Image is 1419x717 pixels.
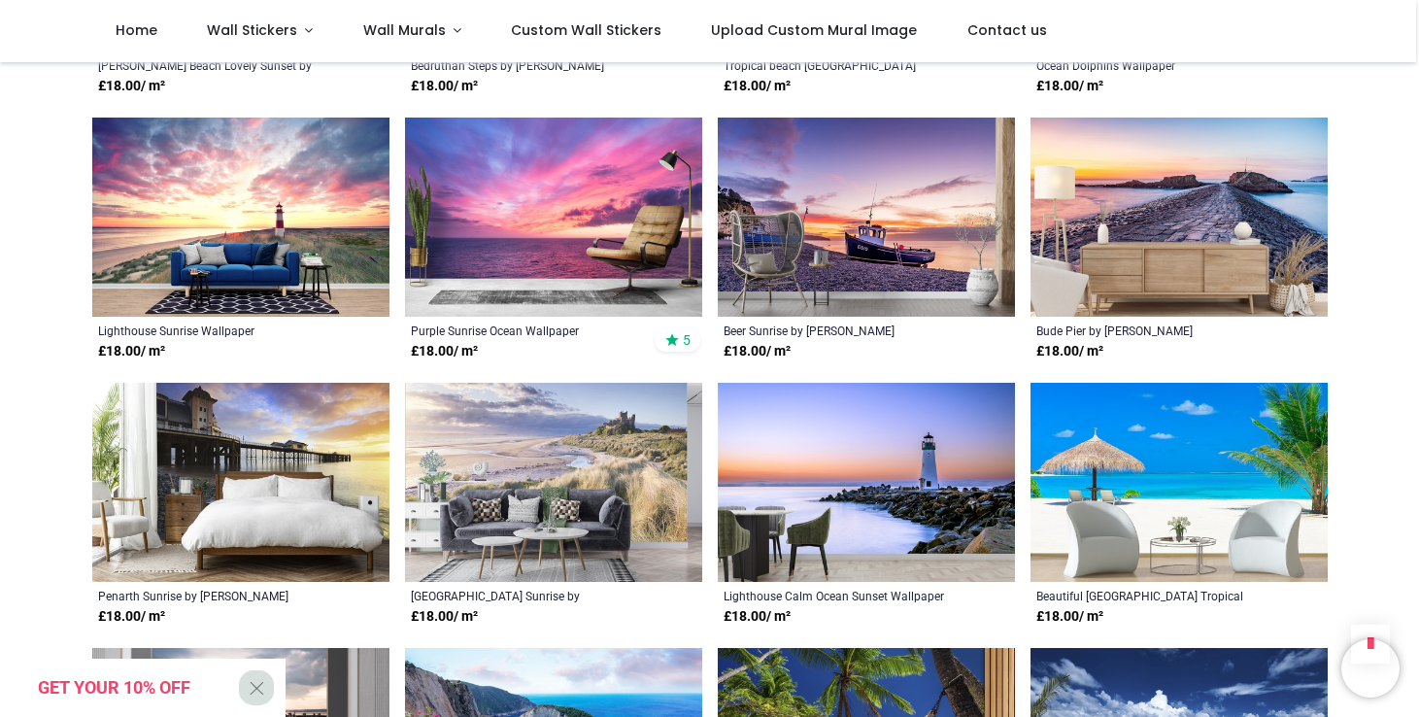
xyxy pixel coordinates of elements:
a: [GEOGRAPHIC_DATA] Sunrise by [PERSON_NAME] [411,588,639,603]
span: Wall Stickers [207,20,297,40]
strong: £ 18.00 / m² [1036,607,1103,627]
a: Bude Pier by [PERSON_NAME] [1036,323,1265,338]
a: Ocean Dolphins Wallpaper [1036,57,1265,73]
strong: £ 18.00 / m² [1036,77,1103,96]
strong: £ 18.00 / m² [411,342,478,361]
a: Lighthouse Sunrise Wallpaper [98,323,326,338]
img: Beautiful Maldives Tropical Beach Wall Mural Wallpaper [1030,383,1328,582]
strong: £ 18.00 / m² [98,342,165,361]
span: 5 [683,331,691,349]
img: Beer Sunrise Wall Mural by Gary Holpin [718,118,1015,317]
img: Purple Sunrise Ocean Wall Mural Wallpaper [405,118,702,317]
a: [PERSON_NAME] Beach Lovely Sunset by [PERSON_NAME] [98,57,326,73]
span: Custom Wall Stickers [511,20,661,40]
a: Beautiful [GEOGRAPHIC_DATA] Tropical Beach Wallpaper [1036,588,1265,603]
strong: £ 18.00 / m² [411,607,478,627]
img: Penarth Sunrise Wall Mural by Andrew Ray [92,383,389,582]
img: Bude Pier Wall Mural by Gary Holpin [1030,118,1328,317]
img: Bamburgh Castle Sunrise Wall Mural by Francis Taylor [405,383,702,582]
strong: £ 18.00 / m² [98,607,165,627]
span: Contact us [967,20,1047,40]
strong: £ 18.00 / m² [724,342,791,361]
strong: £ 18.00 / m² [724,77,791,96]
a: Bedruthan Steps by [PERSON_NAME] [411,57,639,73]
strong: £ 18.00 / m² [98,77,165,96]
strong: £ 18.00 / m² [724,607,791,627]
a: Penarth Sunrise by [PERSON_NAME] [98,588,326,603]
span: Upload Custom Mural Image [711,20,917,40]
span: Wall Murals [363,20,446,40]
a: Lighthouse Calm Ocean Sunset Wallpaper [724,588,952,603]
iframe: Brevo live chat [1341,639,1400,698]
a: Tropical beach [GEOGRAPHIC_DATA] Wallpaper [724,57,952,73]
a: Beer Sunrise by [PERSON_NAME] [724,323,952,338]
span: Home [116,20,157,40]
strong: £ 18.00 / m² [1036,342,1103,361]
a: Purple Sunrise Ocean Wallpaper [411,323,639,338]
strong: £ 18.00 / m² [411,77,478,96]
img: Lighthouse Sunrise Wall Mural Wallpaper - Mod8 [92,118,389,317]
img: Lighthouse Calm Ocean Sunset Wall Mural Wallpaper [718,383,1015,582]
